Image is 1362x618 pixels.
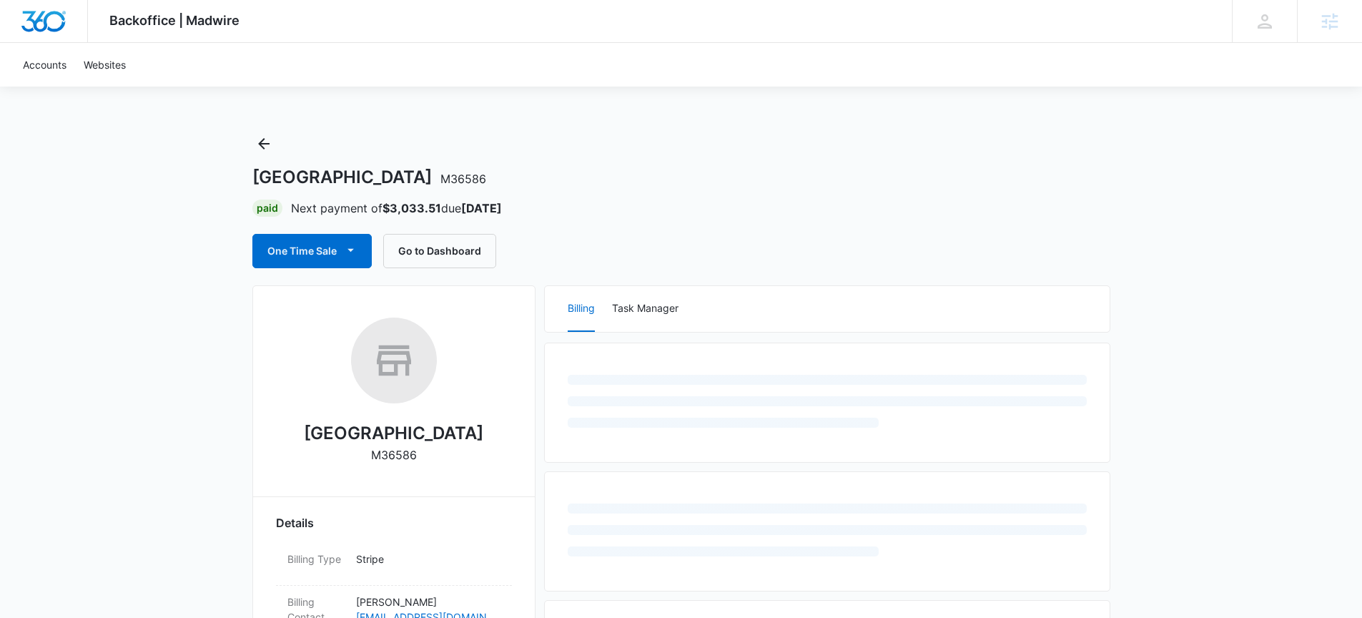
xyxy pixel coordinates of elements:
strong: [DATE] [461,201,502,215]
button: Task Manager [612,286,678,332]
button: Go to Dashboard [383,234,496,268]
p: Stripe [356,551,500,566]
div: Billing TypeStripe [276,543,512,586]
p: M36586 [371,446,417,463]
button: One Time Sale [252,234,372,268]
h2: [GEOGRAPHIC_DATA] [304,421,483,446]
h1: [GEOGRAPHIC_DATA] [252,167,486,188]
span: Details [276,514,314,531]
button: Billing [568,286,595,332]
button: Back [252,132,275,155]
div: Paid [252,200,282,217]
dt: Billing Type [287,551,345,566]
strong: $3,033.51 [383,201,441,215]
a: Websites [75,43,134,87]
span: M36586 [440,172,486,186]
span: Backoffice | Madwire [109,13,240,28]
a: Accounts [14,43,75,87]
p: [PERSON_NAME] [356,594,500,609]
p: Next payment of due [291,200,502,217]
